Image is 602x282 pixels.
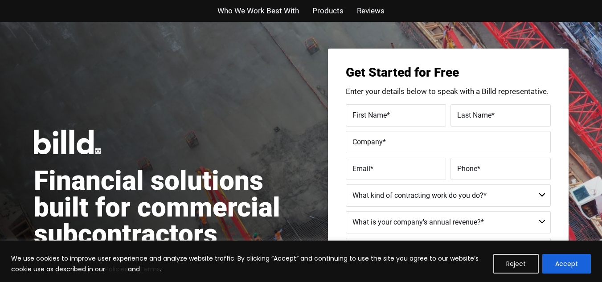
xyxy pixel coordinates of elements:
[357,4,385,17] a: Reviews
[11,253,487,274] p: We use cookies to improve user experience and analyze website traffic. By clicking “Accept” and c...
[34,168,301,248] h1: Financial solutions built for commercial subcontractors
[352,110,387,119] span: First Name
[312,4,344,17] a: Products
[457,110,491,119] span: Last Name
[352,137,383,146] span: Company
[542,254,591,274] button: Accept
[105,265,128,274] a: Policies
[493,254,539,274] button: Reject
[352,164,370,172] span: Email
[346,66,551,79] h3: Get Started for Free
[346,88,551,95] p: Enter your details below to speak with a Billd representative.
[140,265,160,274] a: Terms
[457,164,477,172] span: Phone
[217,4,299,17] a: Who We Work Best With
